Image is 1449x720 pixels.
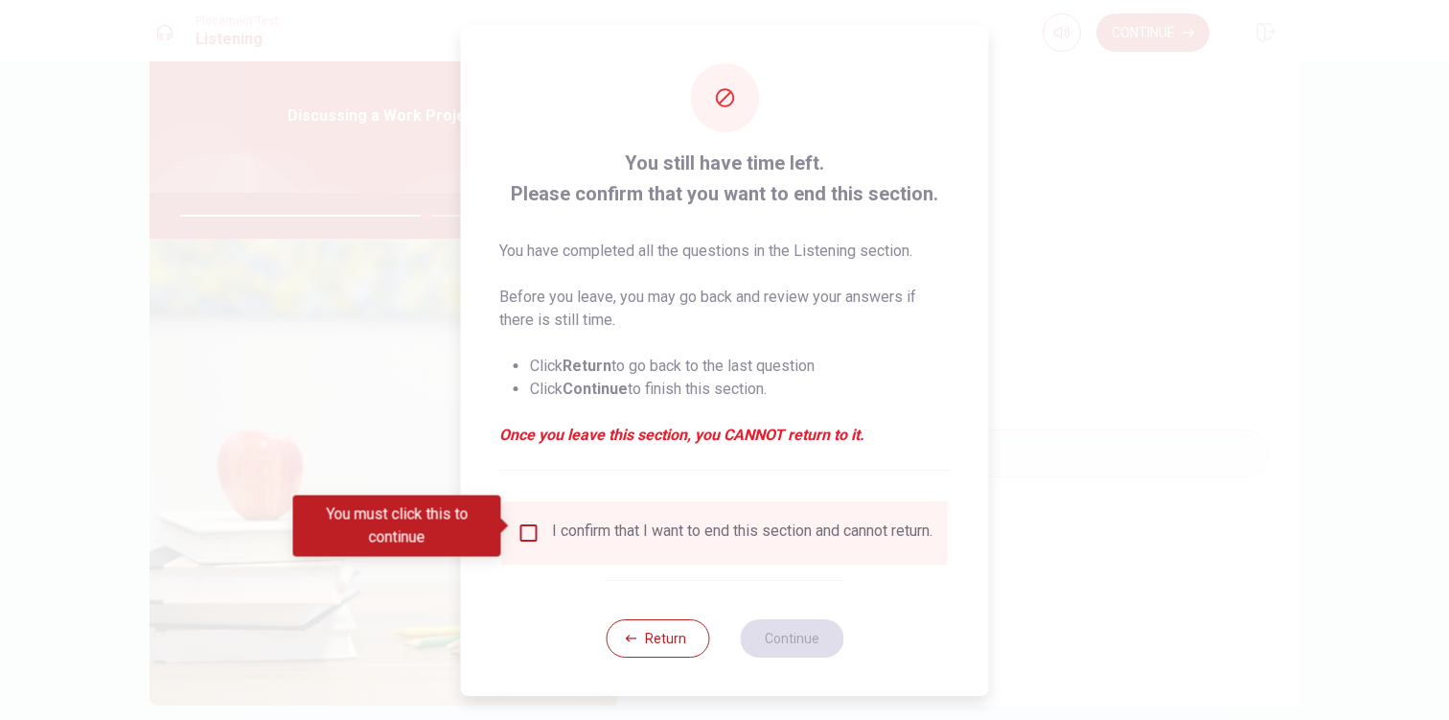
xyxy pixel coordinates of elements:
[517,522,540,545] span: You must click this to continue
[499,148,951,209] span: You still have time left. Please confirm that you want to end this section.
[499,424,951,447] em: Once you leave this section, you CANNOT return to it.
[563,380,628,398] strong: Continue
[499,286,951,332] p: Before you leave, you may go back and review your answers if there is still time.
[499,240,951,263] p: You have completed all the questions in the Listening section.
[606,619,709,658] button: Return
[293,496,501,557] div: You must click this to continue
[563,357,611,375] strong: Return
[530,378,951,401] li: Click to finish this section.
[740,619,843,658] button: Continue
[530,355,951,378] li: Click to go back to the last question
[552,522,932,545] div: I confirm that I want to end this section and cannot return.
